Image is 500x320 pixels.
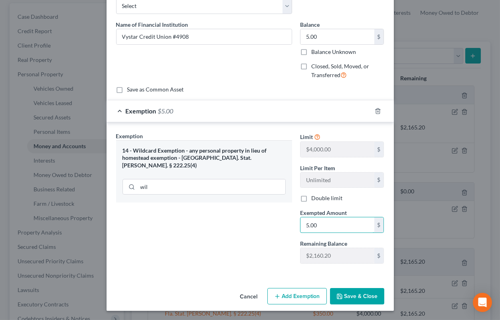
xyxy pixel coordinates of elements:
button: Save & Close [330,288,384,305]
input: -- [300,142,374,157]
input: Enter name... [117,29,292,44]
button: Cancel [234,289,264,305]
span: Exempted Amount [300,209,347,216]
input: -- [300,248,374,263]
div: $ [374,217,384,233]
div: $ [374,248,384,263]
span: Limit [300,133,313,140]
button: Add Exemption [267,288,327,305]
input: 0.00 [300,217,374,233]
span: Exemption [126,107,156,115]
input: Search exemption rules... [138,179,285,195]
span: Name of Financial Institution [116,21,188,28]
span: $5.00 [158,107,174,115]
span: Exemption [116,133,143,139]
label: Balance Unknown [311,48,356,56]
input: -- [300,173,374,188]
div: 14 - Wildcard Exemption - any personal property in lieu of homestead exemption - [GEOGRAPHIC_DATA... [123,147,286,169]
label: Remaining Balance [300,239,347,248]
label: Double limit [311,194,342,202]
input: 0.00 [300,29,374,44]
label: Balance [300,20,320,29]
div: $ [374,142,384,157]
span: Closed, Sold, Moved, or Transferred [311,63,369,78]
label: Limit Per Item [300,164,335,172]
div: $ [374,173,384,188]
div: Open Intercom Messenger [473,293,492,312]
div: $ [374,29,384,44]
label: Save as Common Asset [127,85,184,93]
